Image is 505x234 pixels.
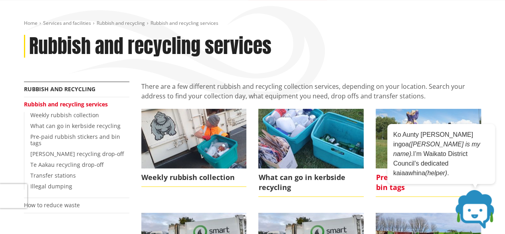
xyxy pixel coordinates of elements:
span: What can go in kerbside recycling [258,168,364,197]
span: Pre-paid rubbish stickers and bin tags [376,168,481,197]
a: Pre-paid rubbish stickers and bin tags [376,109,481,197]
a: [PERSON_NAME] recycling drop-off [30,150,124,158]
a: Illegal dumping [30,182,72,190]
span: Rubbish and recycling services [151,20,218,26]
p: Ko Aunty [PERSON_NAME] ingoa I’m Waikato District Council’s dedicated kaiaawhina . [393,130,489,178]
a: Services and facilities [43,20,91,26]
a: Rubbish and recycling services [24,100,108,108]
img: Bins bags and tags [376,109,481,168]
a: What can go in kerbside recycling [258,109,364,197]
p: There are a few different rubbish and recycling collection services, depending on your location. ... [141,82,481,101]
a: Pre-paid rubbish stickers and bin tags [30,133,120,147]
a: Rubbish and recycling [97,20,145,26]
a: Weekly rubbish collection [30,111,99,119]
img: kerbside recycling [258,109,364,168]
span: Weekly rubbish collection [141,168,247,187]
img: Recycling collection [141,109,247,168]
a: Weekly rubbish collection [141,109,247,187]
a: What can go in kerbside recycling [30,122,121,130]
nav: breadcrumb [24,20,481,27]
em: ([PERSON_NAME] is my name). [393,141,480,157]
a: Rubbish and recycling [24,85,95,93]
em: (helper) [425,170,447,176]
a: Te Aakau recycling drop-off [30,161,103,168]
a: Home [24,20,38,26]
a: Transfer stations [30,172,76,179]
a: How to reduce waste [24,201,80,209]
h1: Rubbish and recycling services [29,35,271,58]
